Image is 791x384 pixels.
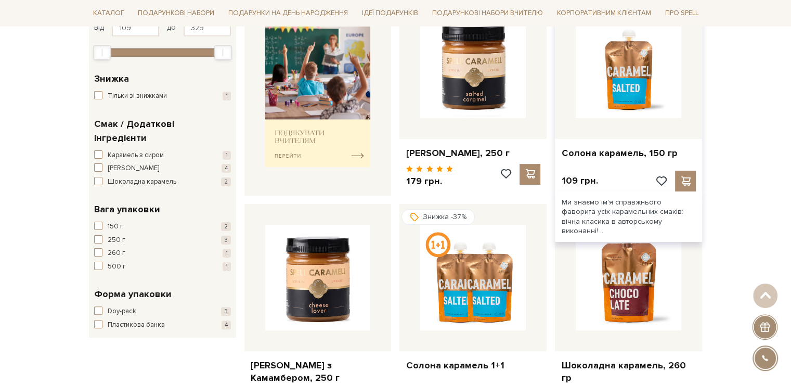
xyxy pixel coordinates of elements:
[224,5,352,21] a: Подарунки на День народження
[108,262,126,272] span: 500 г
[184,19,231,36] input: Ціна
[265,21,371,167] img: banner
[223,249,231,258] span: 1
[555,191,702,242] div: Ми знаємо ім'я справжнього фаворита усіх карамельних смаків: вічна класика в авторському виконанн...
[108,222,123,232] span: 150 г
[223,151,231,160] span: 1
[94,262,231,272] button: 500 г 1
[94,91,231,101] button: Тільки зі знижками 1
[94,202,160,216] span: Вага упаковки
[576,12,681,118] img: Солона карамель, 150 гр
[108,235,125,246] span: 250 г
[94,248,231,259] button: 260 г 1
[94,320,231,330] button: Пластикова банка 4
[94,177,231,187] button: Шоколадна карамель 2
[420,225,526,330] img: Солона карамель 1+1
[108,248,125,259] span: 260 г
[251,360,385,384] a: [PERSON_NAME] з Камамбером, 250 г
[406,360,540,372] a: Солона карамель 1+1
[108,320,165,330] span: Пластикова банка
[222,164,231,173] span: 4
[94,163,231,174] button: [PERSON_NAME] 4
[167,23,176,32] span: до
[94,72,129,86] span: Знижка
[221,222,231,231] span: 2
[358,5,422,21] a: Ідеї подарунків
[221,236,231,245] span: 3
[112,19,159,36] input: Ціна
[406,175,453,187] p: 179 грн.
[221,307,231,316] span: 3
[94,222,231,232] button: 150 г 2
[94,117,228,145] span: Смак / Додаткові інгредієнти
[93,45,111,60] div: Min
[222,321,231,329] span: 4
[406,147,540,159] a: [PERSON_NAME], 250 г
[108,91,167,101] span: Тільки зі знижками
[223,92,231,100] span: 1
[108,150,164,161] span: Карамель з сиром
[89,5,128,21] a: Каталог
[94,150,231,161] button: Карамель з сиром 1
[94,287,172,301] span: Форма упаковки
[561,147,696,159] a: Солона карамель, 150 гр
[576,225,681,330] img: Шоколадна карамель, 260 гр
[401,209,475,225] div: Знижка -37%
[660,5,702,21] a: Про Spell
[94,235,231,246] button: 250 г 3
[94,306,231,317] button: Doy-pack 3
[94,23,104,32] span: від
[108,177,176,187] span: Шоколадна карамель
[223,262,231,271] span: 1
[214,45,232,60] div: Max
[221,177,231,186] span: 2
[553,5,655,21] a: Корпоративним клієнтам
[134,5,218,21] a: Подарункові набори
[561,360,696,384] a: Шоколадна карамель, 260 гр
[561,175,598,187] p: 109 грн.
[108,306,136,317] span: Doy-pack
[428,4,547,22] a: Подарункові набори Вчителю
[108,163,159,174] span: [PERSON_NAME]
